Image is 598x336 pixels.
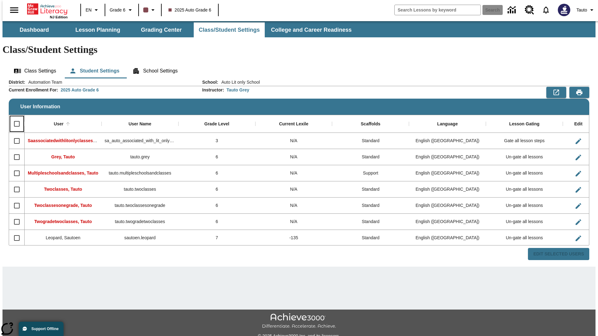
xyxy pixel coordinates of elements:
[2,22,357,37] div: SubNavbar
[178,149,255,165] div: 6
[538,2,554,18] a: Notifications
[127,63,183,78] button: School Settings
[27,3,68,15] a: Home
[102,133,178,149] div: sa_auto_associated_with_lit_only_classes
[44,187,82,192] span: Twoclasses, Tauto
[102,214,178,230] div: tauto.twogradetwoclasses
[19,322,64,336] button: Support Offline
[2,44,596,55] h1: Class/Student Settings
[577,7,587,13] span: Tauto
[9,79,589,260] div: User Information
[226,87,249,93] div: Tauto Grey
[255,181,332,198] div: N/A
[395,5,481,15] input: search field
[102,230,178,246] div: sautoen.leopard
[9,63,589,78] div: Class/Student Settings
[572,216,585,228] button: Edit User
[486,149,563,165] div: Un-gate all lessons
[409,230,486,246] div: English (US)
[129,121,151,127] div: User Name
[572,135,585,147] button: Edit User
[554,2,574,18] button: Select a new avatar
[255,149,332,165] div: N/A
[102,149,178,165] div: tauto.grey
[409,181,486,198] div: English (US)
[34,203,92,208] span: Twoclassesonegrade, Tauto
[255,165,332,181] div: N/A
[204,121,229,127] div: Grade Level
[572,232,585,245] button: Edit User
[86,7,92,13] span: EN
[558,4,570,16] img: Avatar
[409,149,486,165] div: English (US)
[50,15,68,19] span: NJ Edition
[255,230,332,246] div: -135
[178,230,255,246] div: 7
[255,198,332,214] div: N/A
[437,121,458,127] div: Language
[168,7,211,13] span: 2025 Auto Grade 6
[486,181,563,198] div: Un-gate all lessons
[332,133,409,149] div: Standard
[20,104,60,110] span: User Information
[255,133,332,149] div: N/A
[486,165,563,181] div: Un-gate all lessons
[110,7,126,13] span: Grade 6
[64,63,124,78] button: Student Settings
[546,87,566,98] button: Export to CSV
[255,214,332,230] div: N/A
[202,80,218,85] h2: School :
[572,151,585,164] button: Edit User
[409,133,486,149] div: English (US)
[141,4,159,16] button: Class color is dark brown. Change class color
[28,170,98,175] span: Multipleschoolsandclasses, Tauto
[194,22,265,37] button: Class/Student Settings
[102,181,178,198] div: tauto.twoclasses
[83,4,103,16] button: Language: EN, Select a language
[332,181,409,198] div: Standard
[51,154,75,159] span: Grey, Tauto
[61,87,99,93] div: 2025 Auto Grade 6
[2,21,596,37] div: SubNavbar
[332,165,409,181] div: Support
[504,2,521,19] a: Data Center
[130,22,192,37] button: Grading Center
[178,133,255,149] div: 3
[5,1,23,19] button: Open side menu
[67,22,129,37] button: Lesson Planning
[25,79,62,85] span: Automation Team
[102,165,178,181] div: tauto.multipleschoolsandclasses
[569,87,589,98] button: Print Preview
[9,63,61,78] button: Class Settings
[107,4,136,16] button: Grade: Grade 6, Select a grade
[178,165,255,181] div: 6
[409,214,486,230] div: English (US)
[202,87,224,93] h2: Instructor :
[486,230,563,246] div: Un-gate all lessons
[31,327,59,331] span: Support Offline
[521,2,538,18] a: Resource Center, Will open in new tab
[9,87,58,93] h2: Current Enrollment For :
[178,198,255,214] div: 6
[572,167,585,180] button: Edit User
[332,214,409,230] div: Standard
[218,79,260,85] span: Auto Lit only School
[102,198,178,214] div: tauto.twoclassesonegrade
[54,121,64,127] div: User
[3,22,65,37] button: Dashboard
[486,133,563,149] div: Gate all lesson steps
[572,184,585,196] button: Edit User
[361,121,380,127] div: Scaffolds
[574,4,598,16] button: Profile/Settings
[178,214,255,230] div: 6
[279,121,308,127] div: Current Lexile
[178,181,255,198] div: 6
[332,198,409,214] div: Standard
[9,80,25,85] h2: District :
[28,138,160,143] span: Saassociatedwithlitonlyclasses, Saassociatedwithlitonlyclasses
[332,230,409,246] div: Standard
[509,121,539,127] div: Lesson Gating
[572,200,585,212] button: Edit User
[486,214,563,230] div: Un-gate all lessons
[486,198,563,214] div: Un-gate all lessons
